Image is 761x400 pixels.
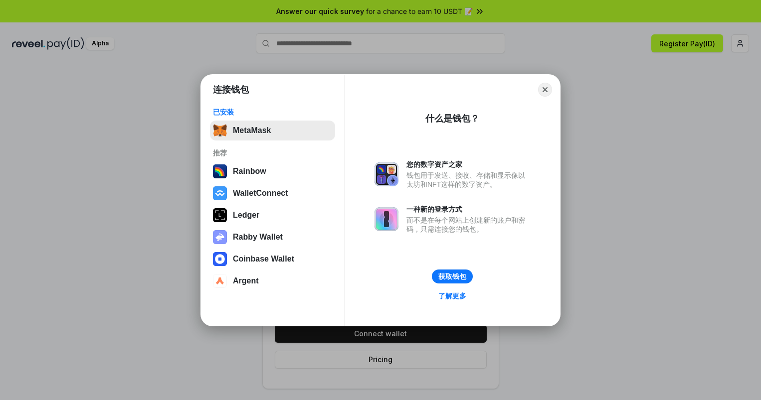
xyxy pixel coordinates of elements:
img: svg+xml,%3Csvg%20xmlns%3D%22http%3A%2F%2Fwww.w3.org%2F2000%2Fsvg%22%20width%3D%2228%22%20height%3... [213,208,227,222]
img: svg+xml,%3Csvg%20width%3D%22120%22%20height%3D%22120%22%20viewBox%3D%220%200%20120%20120%22%20fil... [213,164,227,178]
img: svg+xml,%3Csvg%20width%3D%2228%22%20height%3D%2228%22%20viewBox%3D%220%200%2028%2028%22%20fill%3D... [213,252,227,266]
button: MetaMask [210,121,335,140]
div: 一种新的登录方式 [406,205,530,214]
div: 钱包用于发送、接收、存储和显示像以太坊和NFT这样的数字资产。 [406,171,530,189]
button: Rainbow [210,161,335,181]
button: Close [538,83,552,97]
img: svg+xml,%3Csvg%20width%3D%2228%22%20height%3D%2228%22%20viewBox%3D%220%200%2028%2028%22%20fill%3D... [213,186,227,200]
div: 什么是钱包？ [425,113,479,125]
img: svg+xml,%3Csvg%20xmlns%3D%22http%3A%2F%2Fwww.w3.org%2F2000%2Fsvg%22%20fill%3D%22none%22%20viewBox... [375,162,398,186]
button: Argent [210,271,335,291]
img: svg+xml,%3Csvg%20xmlns%3D%22http%3A%2F%2Fwww.w3.org%2F2000%2Fsvg%22%20fill%3D%22none%22%20viewBox... [213,230,227,244]
div: WalletConnect [233,189,288,198]
img: svg+xml,%3Csvg%20fill%3D%22none%22%20height%3D%2233%22%20viewBox%3D%220%200%2035%2033%22%20width%... [213,124,227,137]
div: Coinbase Wallet [233,255,294,264]
button: 获取钱包 [432,269,473,283]
div: Rainbow [233,167,266,176]
div: 已安装 [213,108,332,117]
h1: 连接钱包 [213,84,249,96]
a: 了解更多 [432,289,472,302]
div: Argent [233,276,259,285]
div: 而不是在每个网站上创建新的账户和密码，只需连接您的钱包。 [406,216,530,234]
div: 您的数字资产之家 [406,160,530,169]
div: 了解更多 [438,291,466,300]
button: WalletConnect [210,183,335,203]
button: Ledger [210,205,335,225]
div: MetaMask [233,126,271,135]
div: Rabby Wallet [233,233,283,242]
img: svg+xml,%3Csvg%20xmlns%3D%22http%3A%2F%2Fwww.w3.org%2F2000%2Fsvg%22%20fill%3D%22none%22%20viewBox... [375,207,398,231]
button: Coinbase Wallet [210,249,335,269]
div: 推荐 [213,148,332,157]
div: 获取钱包 [438,272,466,281]
div: Ledger [233,211,259,220]
button: Rabby Wallet [210,227,335,247]
img: svg+xml,%3Csvg%20width%3D%2228%22%20height%3D%2228%22%20viewBox%3D%220%200%2028%2028%22%20fill%3D... [213,274,227,288]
